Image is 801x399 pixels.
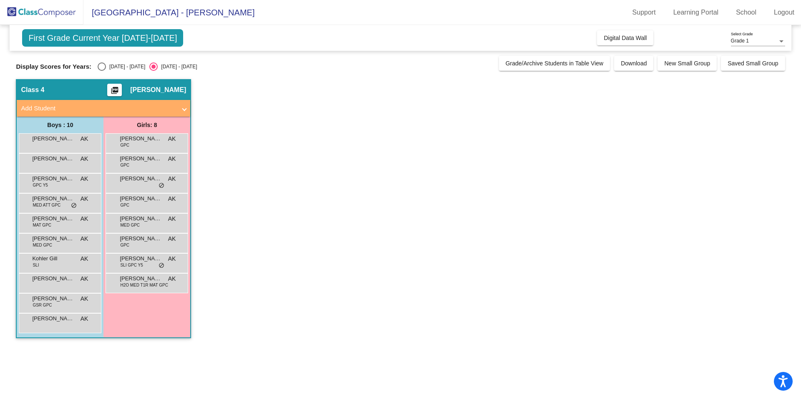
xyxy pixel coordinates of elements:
[33,222,51,228] span: MAT GPC
[32,135,74,143] span: [PERSON_NAME]
[32,155,74,163] span: [PERSON_NAME]
[614,56,653,71] button: Download
[158,63,197,70] div: [DATE] - [DATE]
[168,254,176,263] span: AK
[120,135,161,143] span: [PERSON_NAME]
[728,60,778,67] span: Saved Small Group
[120,142,129,148] span: GPC
[168,195,176,203] span: AK
[81,195,88,203] span: AK
[21,86,44,94] span: Class 4
[32,254,74,263] span: Kohler Gill
[110,86,120,98] mat-icon: picture_as_pdf
[130,86,186,94] span: [PERSON_NAME]
[81,294,88,303] span: AK
[168,135,176,143] span: AK
[506,60,604,67] span: Grade/Archive Students in Table View
[16,63,91,70] span: Display Scores for Years:
[120,175,161,183] span: [PERSON_NAME]
[32,175,74,183] span: [PERSON_NAME] [PERSON_NAME]
[159,262,164,269] span: do_not_disturb_alt
[120,222,140,228] span: MED GPC
[626,6,662,19] a: Support
[667,6,725,19] a: Learning Portal
[120,162,129,168] span: GPC
[32,234,74,243] span: [PERSON_NAME] [PERSON_NAME]
[33,262,39,268] span: SLI
[604,35,647,41] span: Digital Data Wall
[731,38,749,44] span: Grade 1
[120,282,168,288] span: H2O MED T1R MAT GPC
[81,135,88,143] span: AK
[83,6,254,19] span: [GEOGRAPHIC_DATA] - [PERSON_NAME]
[71,202,77,209] span: do_not_disturb_alt
[81,314,88,323] span: AK
[17,100,190,117] mat-expansion-panel-header: Add Student
[729,6,763,19] a: School
[120,254,161,263] span: [PERSON_NAME]
[33,242,52,248] span: MED GPC
[168,175,176,183] span: AK
[17,117,103,133] div: Boys : 10
[499,56,610,71] button: Grade/Archive Students in Table View
[767,6,801,19] a: Logout
[81,274,88,283] span: AK
[120,155,161,163] span: [PERSON_NAME]
[120,274,161,283] span: [PERSON_NAME]
[33,202,60,208] span: MED ATT GPC
[657,56,717,71] button: New Small Group
[168,234,176,243] span: AK
[32,294,74,303] span: [PERSON_NAME]
[120,242,129,248] span: GPC
[32,214,74,223] span: [PERSON_NAME]
[168,214,176,223] span: AK
[103,117,190,133] div: Girls: 8
[721,56,785,71] button: Saved Small Group
[120,214,161,223] span: [PERSON_NAME]
[120,202,129,208] span: GPC
[32,195,74,203] span: [PERSON_NAME]
[664,60,710,67] span: New Small Group
[81,234,88,243] span: AK
[22,29,183,47] span: First Grade Current Year [DATE]-[DATE]
[106,63,145,70] div: [DATE] - [DATE]
[81,175,88,183] span: AK
[21,104,176,113] mat-panel-title: Add Student
[81,254,88,263] span: AK
[120,195,161,203] span: [PERSON_NAME]
[168,274,176,283] span: AK
[168,155,176,163] span: AK
[33,302,52,308] span: GSR GPC
[597,30,653,45] button: Digital Data Wall
[120,262,143,268] span: SLI GPC Y5
[33,182,48,188] span: GPC Y5
[98,62,197,71] mat-radio-group: Select an option
[32,274,74,283] span: [PERSON_NAME]
[621,60,647,67] span: Download
[81,155,88,163] span: AK
[81,214,88,223] span: AK
[107,84,122,96] button: Print Students Details
[120,234,161,243] span: [PERSON_NAME]
[32,314,74,323] span: [PERSON_NAME]
[159,182,164,189] span: do_not_disturb_alt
